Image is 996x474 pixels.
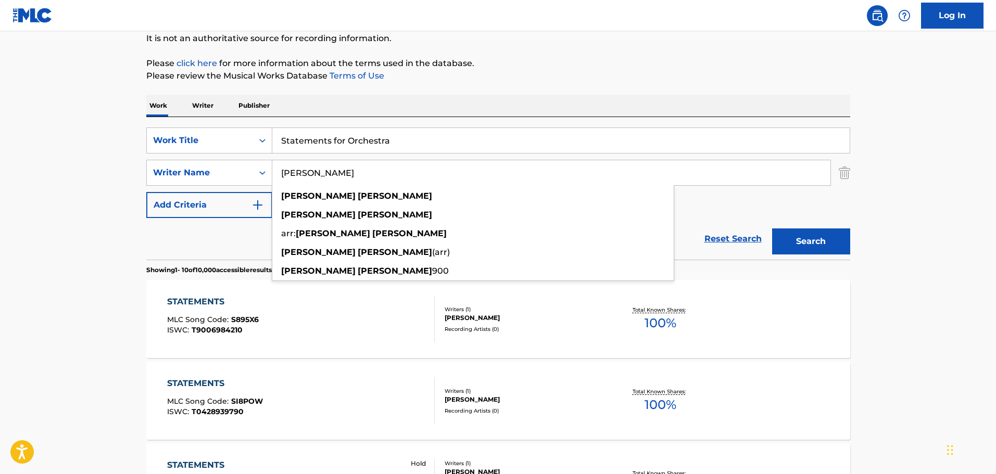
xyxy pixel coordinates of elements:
[867,5,888,26] a: Public Search
[432,266,449,276] span: 900
[281,266,356,276] strong: [PERSON_NAME]
[281,191,356,201] strong: [PERSON_NAME]
[372,228,447,238] strong: [PERSON_NAME]
[281,228,296,238] span: arr:
[358,191,432,201] strong: [PERSON_NAME]
[153,166,247,179] div: Writer Name
[898,9,911,22] img: help
[167,296,259,308] div: STATEMENTS
[167,396,231,406] span: MLC Song Code :
[327,71,384,81] a: Terms of Use
[699,227,767,250] a: Reset Search
[167,325,192,335] span: ISWC :
[445,459,602,467] div: Writers ( 1 )
[358,210,432,220] strong: [PERSON_NAME]
[167,407,192,416] span: ISWC :
[146,280,850,358] a: STATEMENTSMLC Song Code:S895X6ISWC:T9006984210Writers (1)[PERSON_NAME]Recording Artists (0)Total ...
[189,95,217,117] p: Writer
[167,377,263,390] div: STATEMENTS
[411,459,426,468] p: Hold
[645,395,676,414] span: 100 %
[445,313,602,323] div: [PERSON_NAME]
[772,228,850,254] button: Search
[281,210,356,220] strong: [PERSON_NAME]
[871,9,884,22] img: search
[445,387,602,395] div: Writers ( 1 )
[192,407,244,416] span: T0428939790
[296,228,370,238] strong: [PERSON_NAME]
[153,134,247,147] div: Work Title
[146,362,850,440] a: STATEMENTSMLC Song Code:SI8POWISWC:T0428939790Writers (1)[PERSON_NAME]Recording Artists (0)Total ...
[235,95,273,117] p: Publisher
[633,306,688,314] p: Total Known Shares:
[445,325,602,333] div: Recording Artists ( 0 )
[167,315,231,324] span: MLC Song Code :
[445,395,602,404] div: [PERSON_NAME]
[251,199,264,211] img: 9d2ae6d4665cec9f34b9.svg
[12,8,53,23] img: MLC Logo
[146,192,272,218] button: Add Criteria
[445,407,602,415] div: Recording Artists ( 0 )
[231,396,263,406] span: SI8POW
[944,424,996,474] iframe: Chat Widget
[947,434,953,466] div: Drag
[921,3,984,29] a: Log In
[146,70,850,82] p: Please review the Musical Works Database
[231,315,259,324] span: S895X6
[167,459,262,471] div: STATEMENTS
[445,305,602,313] div: Writers ( 1 )
[432,247,450,257] span: (arr)
[894,5,915,26] div: Help
[146,57,850,70] p: Please for more information about the terms used in the database.
[146,95,170,117] p: Work
[176,58,217,68] a: click here
[633,388,688,395] p: Total Known Shares:
[146,127,850,260] form: Search Form
[281,247,356,257] strong: [PERSON_NAME]
[192,325,243,335] span: T9006984210
[358,266,432,276] strong: [PERSON_NAME]
[146,265,319,275] p: Showing 1 - 10 of 10,000 accessible results (Total 738,994 )
[358,247,432,257] strong: [PERSON_NAME]
[146,32,850,45] p: It is not an authoritative source for recording information.
[839,160,850,186] img: Delete Criterion
[645,314,676,332] span: 100 %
